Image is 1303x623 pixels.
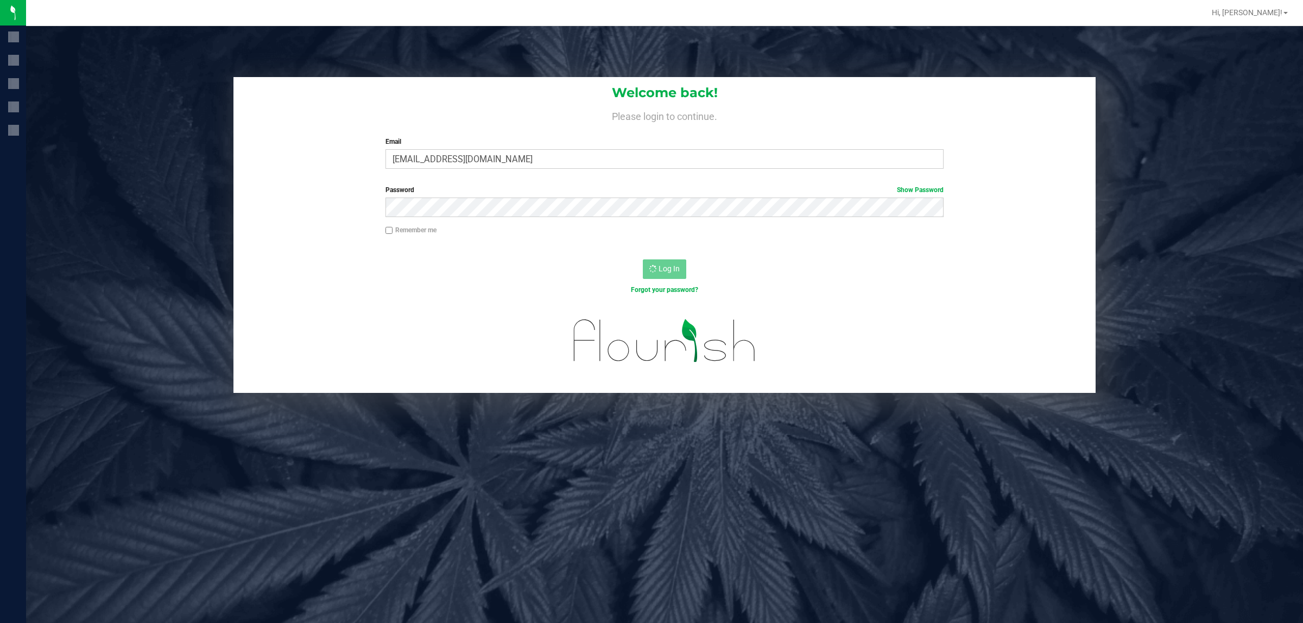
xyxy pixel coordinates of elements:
[385,186,414,194] span: Password
[659,264,680,273] span: Log In
[385,137,944,147] label: Email
[233,86,1096,100] h1: Welcome back!
[385,227,393,234] input: Remember me
[643,259,686,279] button: Log In
[557,306,773,376] img: flourish_logo.svg
[897,186,944,194] a: Show Password
[385,225,437,235] label: Remember me
[1212,8,1282,17] span: Hi, [PERSON_NAME]!
[631,286,698,294] a: Forgot your password?
[233,109,1096,122] h4: Please login to continue.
